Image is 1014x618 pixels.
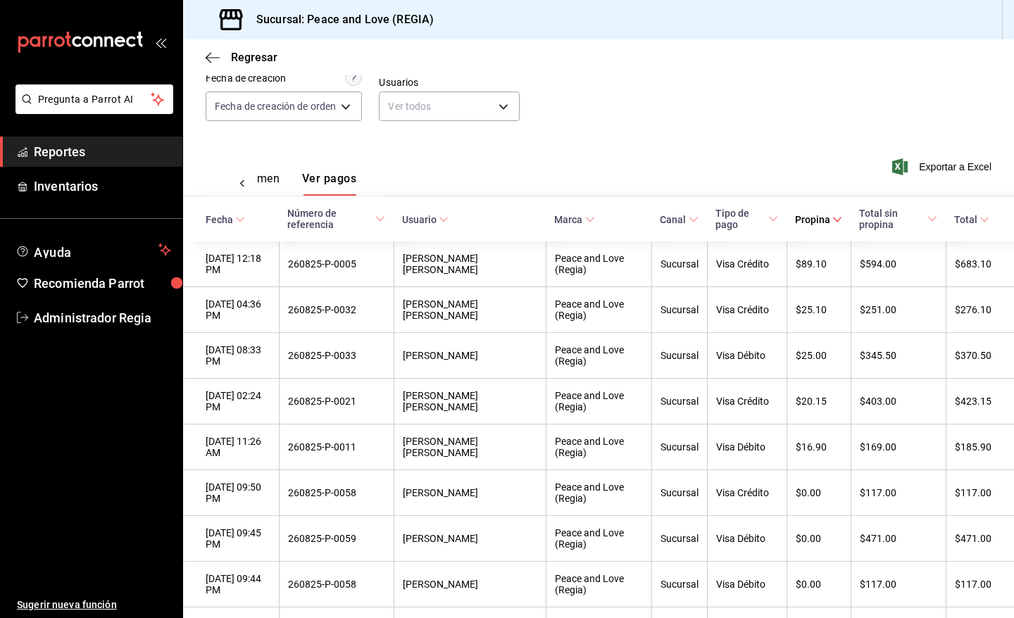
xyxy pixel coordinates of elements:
[955,258,991,270] div: $683.10
[10,102,173,117] a: Pregunta a Parrot AI
[288,533,385,544] div: 260825-P-0059
[860,258,937,270] div: $594.00
[17,598,171,612] span: Sugerir nueva función
[860,579,937,590] div: $117.00
[955,304,991,315] div: $276.10
[895,158,991,175] button: Exportar a Excel
[288,441,385,453] div: 260825-P-0011
[796,258,842,270] div: $89.10
[860,487,937,498] div: $117.00
[555,390,643,412] div: Peace and Love (Regia)
[231,51,277,64] span: Regresar
[403,350,537,361] div: [PERSON_NAME]
[403,436,537,458] div: [PERSON_NAME] [PERSON_NAME]
[206,51,277,64] button: Regresar
[860,441,937,453] div: $169.00
[660,214,698,225] span: Canal
[206,253,270,275] div: [DATE] 12:18 PM
[716,396,778,407] div: Visa Crédito
[716,487,778,498] div: Visa Crédito
[206,527,270,550] div: [DATE] 09:45 PM
[955,579,991,590] div: $117.00
[34,177,171,196] span: Inventarios
[215,99,336,113] span: Fecha de creación de orden
[795,214,842,225] span: Propina
[379,77,519,87] label: Usuarios
[302,172,356,196] button: Ver pagos
[796,350,842,361] div: $25.00
[796,579,842,590] div: $0.00
[206,71,286,86] div: Fecha de creación
[403,579,537,590] div: [PERSON_NAME]
[206,573,270,595] div: [DATE] 09:44 PM
[860,396,937,407] div: $403.00
[555,344,643,367] div: Peace and Love (Regia)
[403,487,537,498] div: [PERSON_NAME]
[955,396,991,407] div: $423.15
[288,396,385,407] div: 260825-P-0021
[796,533,842,544] div: $0.00
[860,533,937,544] div: $471.00
[288,304,385,315] div: 260825-P-0032
[661,350,699,361] div: Sucursal
[716,533,778,544] div: Visa Débito
[214,172,314,196] div: navigation tabs
[555,573,643,595] div: Peace and Love (Regia)
[403,390,537,412] div: [PERSON_NAME] [PERSON_NAME]
[661,304,699,315] div: Sucursal
[206,298,270,321] div: [DATE] 04:36 PM
[555,298,643,321] div: Peace and Love (Regia)
[955,441,991,453] div: $185.90
[860,304,937,315] div: $251.00
[34,241,153,258] span: Ayuda
[661,441,699,453] div: Sucursal
[379,92,519,121] div: Ver todos
[245,11,434,28] h3: Sucursal: Peace and Love (REGIA)
[402,214,449,225] span: Usuario
[661,579,699,590] div: Sucursal
[206,436,270,458] div: [DATE] 11:26 AM
[288,579,385,590] div: 260825-P-0058
[403,533,537,544] div: [PERSON_NAME]
[206,344,270,367] div: [DATE] 08:33 PM
[38,92,151,107] span: Pregunta a Parrot AI
[555,436,643,458] div: Peace and Love (Regia)
[206,214,245,225] span: Fecha
[287,208,385,230] span: Número de referencia
[206,481,270,504] div: [DATE] 09:50 PM
[34,142,171,161] span: Reportes
[716,350,778,361] div: Visa Débito
[955,487,991,498] div: $117.00
[860,350,937,361] div: $345.50
[716,304,778,315] div: Visa Crédito
[34,308,171,327] span: Administrador Regia
[403,253,537,275] div: [PERSON_NAME] [PERSON_NAME]
[716,579,778,590] div: Visa Débito
[288,258,385,270] div: 260825-P-0005
[796,304,842,315] div: $25.10
[955,350,991,361] div: $370.50
[796,441,842,453] div: $16.90
[955,533,991,544] div: $471.00
[288,350,385,361] div: 260825-P-0033
[15,84,173,114] button: Pregunta a Parrot AI
[716,258,778,270] div: Visa Crédito
[661,487,699,498] div: Sucursal
[403,298,537,321] div: [PERSON_NAME] [PERSON_NAME]
[155,37,166,48] button: open_drawer_menu
[555,481,643,504] div: Peace and Love (Regia)
[796,487,842,498] div: $0.00
[555,253,643,275] div: Peace and Love (Regia)
[555,527,643,550] div: Peace and Love (Regia)
[206,390,270,412] div: [DATE] 02:24 PM
[859,208,937,230] span: Total sin propina
[716,441,778,453] div: Visa Débito
[661,396,699,407] div: Sucursal
[715,208,778,230] span: Tipo de pago
[661,258,699,270] div: Sucursal
[34,274,171,293] span: Recomienda Parrot
[288,487,385,498] div: 260825-P-0058
[554,214,594,225] span: Marca
[954,214,989,225] span: Total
